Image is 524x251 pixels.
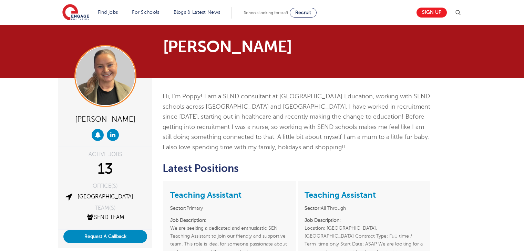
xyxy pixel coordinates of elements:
a: Sign up [417,8,447,18]
a: Blogs & Latest News [174,10,220,15]
h1: [PERSON_NAME] [163,39,327,55]
a: Recruit [290,8,317,18]
a: Find jobs [98,10,118,15]
strong: Sector: [305,206,321,211]
p: Hi, I’m Poppy! I am a SEND consultant at [GEOGRAPHIC_DATA] Education, working with SEND schools a... [163,91,431,152]
div: ACTIVE JOBS [63,152,147,157]
img: Engage Education [62,4,89,21]
div: [PERSON_NAME] [63,112,147,125]
a: Teaching Assistant [170,190,242,200]
a: SEND Team [86,214,124,220]
strong: Job Description: [305,218,341,223]
strong: Sector: [170,206,186,211]
div: 13 [63,161,147,178]
a: [GEOGRAPHIC_DATA] [78,194,133,200]
a: For Schools [132,10,159,15]
li: Primary [170,204,289,212]
a: Teaching Assistant [305,190,376,200]
h2: Latest Positions [163,163,431,174]
span: Schools looking for staff [244,10,288,15]
li: All Through [305,204,423,212]
button: Request A Callback [63,230,147,243]
strong: Job Description: [170,218,206,223]
div: OFFICE(S) [63,183,147,189]
span: Recruit [295,10,311,15]
div: TEAM(S) [63,205,147,211]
